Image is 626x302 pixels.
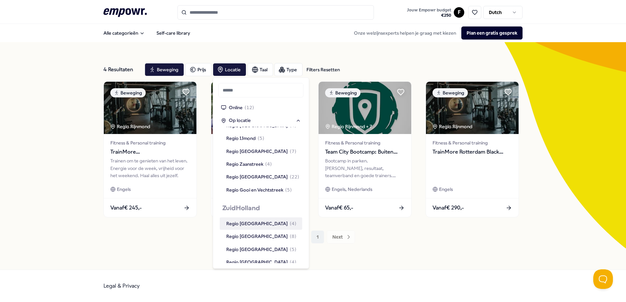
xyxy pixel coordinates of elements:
[306,66,340,73] div: Filters Resetten
[290,233,296,240] span: ( 8 )
[290,173,299,180] span: ( 22 )
[433,88,468,97] div: Beweging
[290,148,296,155] span: ( 7 )
[103,81,197,217] a: package imageBewegingRegio Rijnmond Fitness & Personal trainingTrainMore [GEOGRAPHIC_DATA]: Open ...
[226,186,292,193] div: Regio Gooi en Vechtstreek
[433,204,464,212] span: Vanaf € 290,-
[229,117,251,124] span: Op locatie
[426,81,519,217] a: package imageBewegingRegio Rijnmond Fitness & Personal trainingTrainMore Rotterdam Black Label: O...
[325,148,405,156] span: Team City Bootcamp: Buiten sporten
[433,148,512,156] span: TrainMore Rotterdam Black Label: Open Gym
[218,127,304,263] div: Suggestions
[103,283,140,289] a: Legal & Privacy
[103,63,139,76] div: 4 Resultaten
[185,63,212,76] button: Prijs
[211,81,304,217] a: package imageBewegingRegio Rijnmond Fitness & Personal trainingGYMFIELD Hybride Training ClubEen ...
[407,8,451,13] span: Jouw Empowr budget
[110,88,146,97] div: Beweging
[325,139,405,146] span: Fitness & Personal training
[151,26,195,40] a: Self-care library
[404,6,454,19] a: Jouw Empowr budget€250
[226,233,296,240] div: Regio [GEOGRAPHIC_DATA]
[433,123,473,130] div: Regio Rijnmond
[454,7,464,18] button: F
[211,82,304,134] img: package image
[248,63,273,76] button: Taal
[406,6,452,19] button: Jouw Empowr budget€250
[274,63,303,76] button: Type
[226,173,299,180] div: Regio [GEOGRAPHIC_DATA]
[325,123,372,130] div: Regio Rijnmond + 7
[290,259,296,266] span: ( 4 )
[319,82,411,134] img: package image
[226,135,264,142] div: Regio IJmond
[110,204,142,212] span: Vanaf € 245,-
[226,259,296,266] div: Regio [GEOGRAPHIC_DATA]
[110,157,190,179] div: Trainen om te genieten van het leven. Energie voor de week, vrijheid voor het weekend. Haal alles...
[461,26,523,40] button: Plan een gratis gesprek
[407,13,451,18] span: € 250
[332,186,372,193] span: Engels, Nederlands
[285,186,292,193] span: ( 5 )
[325,88,360,97] div: Beweging
[98,26,195,40] nav: Main
[349,26,523,40] div: Onze welzijnsexperts helpen je graag met kiezen
[290,246,296,253] span: ( 5 )
[593,269,613,289] iframe: Help Scout Beacon - Open
[98,26,150,40] button: Alle categorieën
[110,148,190,156] span: TrainMore [GEOGRAPHIC_DATA]: Open Gym
[439,186,453,193] span: Engels
[426,82,519,134] img: package image
[433,139,512,146] span: Fitness & Personal training
[325,157,405,179] div: Bootcamp in parken. [PERSON_NAME], resultaat, teamverband en goede trainers. Persoonlijke doelen ...
[325,204,353,212] span: Vanaf € 65,-
[258,135,264,142] span: ( 5 )
[110,123,151,130] div: Regio Rijnmond
[245,104,254,111] span: ( 12 )
[110,139,190,146] span: Fitness & Personal training
[213,63,246,76] button: Locatie
[104,82,196,134] img: package image
[229,104,243,111] span: Online
[290,220,296,227] span: ( 4 )
[226,220,296,227] div: Regio [GEOGRAPHIC_DATA]
[226,160,272,168] div: Regio Zaanstreek
[177,5,374,20] input: Search for products, categories or subcategories
[117,186,131,193] span: Engels
[318,81,412,217] a: package imageBewegingRegio Rijnmond + 7Fitness & Personal trainingTeam City Bootcamp: Buiten spor...
[145,63,184,76] button: Beweging
[226,246,296,253] div: Regio [GEOGRAPHIC_DATA]
[226,148,296,155] div: Regio [GEOGRAPHIC_DATA]
[265,160,272,168] span: ( 4 )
